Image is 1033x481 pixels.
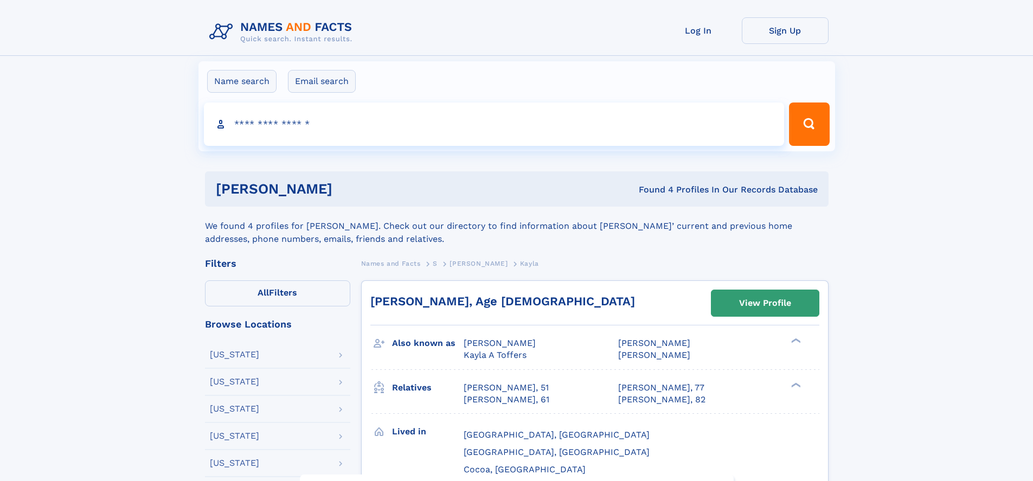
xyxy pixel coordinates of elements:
[788,337,801,344] div: ❯
[618,338,690,348] span: [PERSON_NAME]
[464,464,586,474] span: Cocoa, [GEOGRAPHIC_DATA]
[205,17,361,47] img: Logo Names and Facts
[204,102,785,146] input: search input
[789,102,829,146] button: Search Button
[464,447,650,457] span: [GEOGRAPHIC_DATA], [GEOGRAPHIC_DATA]
[392,379,464,397] h3: Relatives
[711,290,819,316] a: View Profile
[207,70,277,93] label: Name search
[464,350,527,360] span: Kayla A Toffers
[788,381,801,388] div: ❯
[205,280,350,306] label: Filters
[210,350,259,359] div: [US_STATE]
[258,287,269,298] span: All
[205,259,350,268] div: Filters
[464,429,650,440] span: [GEOGRAPHIC_DATA], [GEOGRAPHIC_DATA]
[618,394,705,406] a: [PERSON_NAME], 82
[433,260,438,267] span: S
[216,182,486,196] h1: [PERSON_NAME]
[739,291,791,316] div: View Profile
[392,422,464,441] h3: Lived in
[210,377,259,386] div: [US_STATE]
[210,405,259,413] div: [US_STATE]
[210,459,259,467] div: [US_STATE]
[618,382,704,394] a: [PERSON_NAME], 77
[205,207,829,246] div: We found 4 profiles for [PERSON_NAME]. Check out our directory to find information about [PERSON_...
[464,338,536,348] span: [PERSON_NAME]
[392,334,464,352] h3: Also known as
[361,256,421,270] a: Names and Facts
[450,256,508,270] a: [PERSON_NAME]
[288,70,356,93] label: Email search
[618,350,690,360] span: [PERSON_NAME]
[433,256,438,270] a: S
[210,432,259,440] div: [US_STATE]
[370,294,635,308] a: [PERSON_NAME], Age [DEMOGRAPHIC_DATA]
[464,394,549,406] a: [PERSON_NAME], 61
[655,17,742,44] a: Log In
[742,17,829,44] a: Sign Up
[450,260,508,267] span: [PERSON_NAME]
[520,260,539,267] span: Kayla
[485,184,818,196] div: Found 4 Profiles In Our Records Database
[464,382,549,394] a: [PERSON_NAME], 51
[205,319,350,329] div: Browse Locations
